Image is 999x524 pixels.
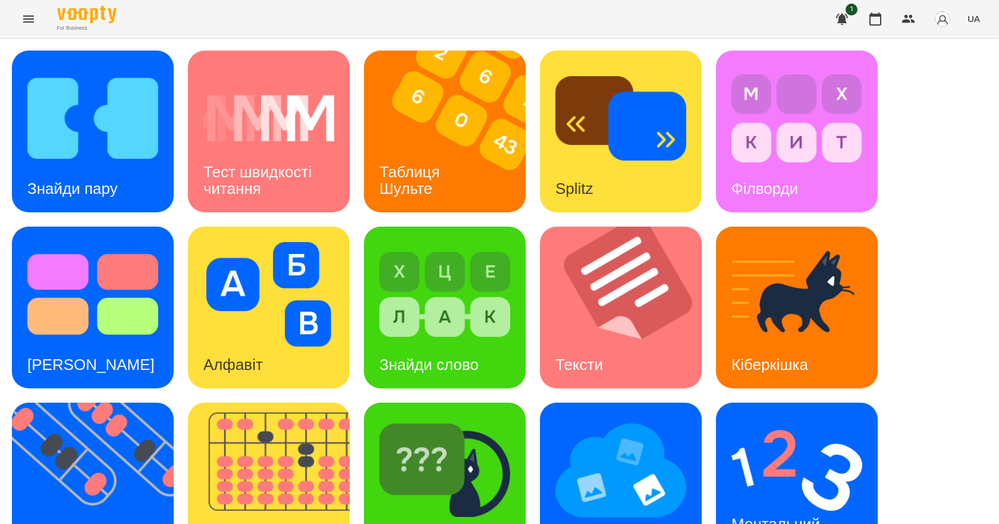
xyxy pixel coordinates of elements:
a: КіберкішкаКіберкішка [716,227,878,388]
button: Menu [14,5,43,33]
span: UA [967,12,980,25]
a: SplitzSplitz [540,51,702,212]
span: 1 [846,4,857,15]
a: ФілвордиФілворди [716,51,878,212]
button: UA [963,8,985,30]
img: Алфавіт [203,242,334,347]
img: Філворди [731,66,862,171]
h3: Тексти [555,356,603,374]
img: Voopty Logo [57,6,117,23]
a: АлфавітАлфавіт [188,227,350,388]
h3: Знайди слово [379,356,479,374]
img: Тест швидкості читання [203,66,334,171]
h3: [PERSON_NAME] [27,356,155,374]
a: ТекстиТексти [540,227,702,388]
img: Знайди пару [27,66,158,171]
h3: Кіберкішка [731,356,808,374]
h3: Splitz [555,180,593,197]
img: Тест Струпа [27,242,158,347]
img: Тексти [540,227,717,388]
h3: Філворди [731,180,798,197]
img: Знайди Кіберкішку [379,418,510,523]
span: For Business [57,24,117,32]
img: Splitz [555,66,686,171]
a: Знайди словоЗнайди слово [364,227,526,388]
h3: Тест швидкості читання [203,163,316,197]
img: Мнемотехніка [555,418,686,523]
a: Тест Струпа[PERSON_NAME] [12,227,174,388]
img: Таблиця Шульте [364,51,541,212]
img: avatar_s.png [934,11,951,27]
img: Кіберкішка [731,242,862,347]
img: Знайди слово [379,242,510,347]
a: Тест швидкості читанняТест швидкості читання [188,51,350,212]
h3: Алфавіт [203,356,263,374]
a: Таблиця ШультеТаблиця Шульте [364,51,526,212]
a: Знайди паруЗнайди пару [12,51,174,212]
img: Ментальний рахунок [731,418,862,523]
h3: Знайди пару [27,180,118,197]
h3: Таблиця Шульте [379,163,444,197]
